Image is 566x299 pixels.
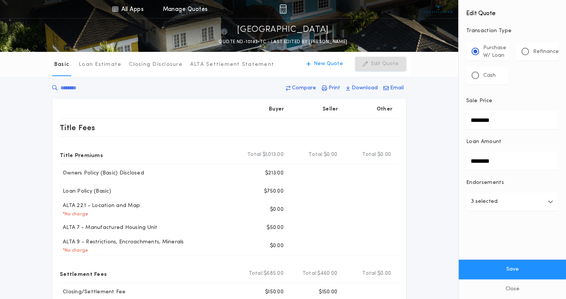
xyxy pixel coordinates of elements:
[319,288,337,296] p: $150.00
[381,81,406,95] button: Email
[219,38,347,46] p: QUOTE ND-10183-TC - LAST EDITED BY [PERSON_NAME]
[60,121,95,134] p: Title Fees
[466,152,558,170] input: Loan Amount
[344,81,380,95] button: Download
[466,179,558,187] p: Endorsements
[355,57,406,71] button: Edit Quote
[466,111,558,129] input: Sale Price
[60,224,158,232] p: ALTA 7 - Manufactured Housing Unit
[466,97,492,105] p: Sale Price
[270,242,284,250] p: $0.00
[60,238,184,246] p: ALTA 9 - Restrictions, Encroachments, Minerals
[323,106,338,113] p: Seller
[352,84,378,92] p: Download
[60,211,88,217] p: * No charge
[267,224,284,232] p: $50.00
[362,270,377,277] b: Total:
[269,106,284,113] p: Buyer
[377,106,392,113] p: Other
[324,151,337,159] span: $0.00
[264,188,284,195] p: $750.00
[309,151,324,159] b: Total:
[265,170,284,177] p: $213.00
[329,84,340,92] p: Print
[60,170,144,177] p: Owners Policy (Basic) Disclosed
[459,260,566,279] button: Save
[466,27,558,35] p: Transaction Type
[471,197,498,206] p: 3 selected
[54,61,69,69] p: Basic
[424,5,453,13] img: vs-icon
[483,72,496,79] p: Cash
[377,270,391,277] span: $0.00
[302,270,318,277] b: Total:
[60,248,88,254] p: * No charge
[390,84,404,92] p: Email
[79,61,121,69] p: Loan Estimate
[466,193,558,211] button: 3 selected
[60,268,107,280] p: Settlement Fees
[60,188,111,195] p: Loan Policy (Basic)
[270,206,284,213] p: $0.00
[483,44,506,59] p: Purchase W/ Loan
[237,24,329,36] p: [GEOGRAPHIC_DATA]
[319,81,343,95] button: Print
[466,5,558,18] h4: Edit Quote
[299,57,350,71] button: New Quote
[533,48,559,56] p: Refinance
[362,151,377,159] b: Total:
[377,151,391,159] span: $0.00
[314,60,343,68] p: New Quote
[249,270,264,277] b: Total:
[284,81,318,95] button: Compare
[60,149,103,161] p: Title Premiums
[262,151,284,159] span: $1,013.00
[60,202,140,210] p: ALTA 22.1 - Location and Map
[247,151,262,159] b: Total:
[292,84,316,92] p: Compare
[190,61,274,69] p: ALTA Settlement Statement
[264,270,284,277] span: $685.00
[60,288,126,296] p: Closing/Settlement Fee
[279,5,287,14] img: img
[371,60,399,68] p: Edit Quote
[466,138,502,146] p: Loan Amount
[317,270,337,277] span: $460.00
[265,288,284,296] p: $150.00
[459,279,566,299] button: Close
[129,61,183,69] p: Closing Disclosure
